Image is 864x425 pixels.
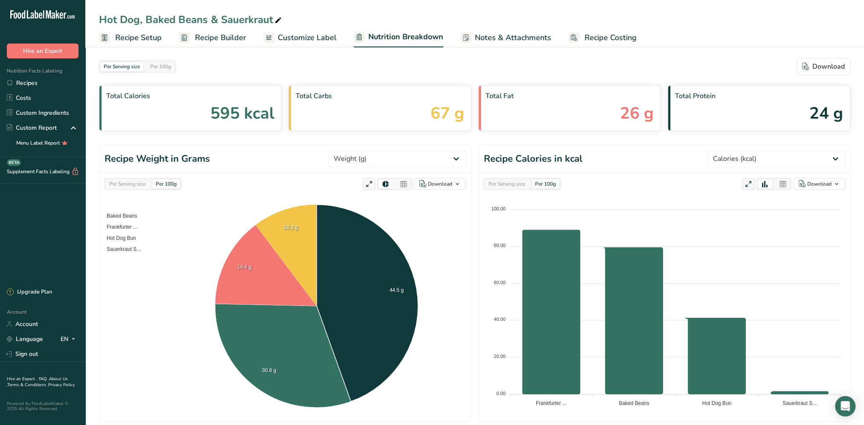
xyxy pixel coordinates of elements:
[296,91,464,101] span: Total Carbs
[414,178,466,190] button: Download
[835,396,855,416] div: Open Intercom Messenger
[532,179,559,189] div: Per 100g
[475,32,551,44] span: Notes & Attachments
[568,28,637,47] a: Recipe Costing
[99,28,162,47] a: Recipe Setup
[210,101,274,125] span: 595 kcal
[147,62,175,71] div: Per 100g
[105,152,210,166] h1: Recipe Weight in Grams
[100,246,141,252] span: Sauerkraut S...
[7,401,79,411] div: Powered By FoodLabelMaker © 2025 All Rights Reserved
[7,288,52,297] div: Upgrade Plan
[428,180,452,188] div: Download
[100,224,137,230] span: Frankfurter ...
[7,44,79,58] button: Hire an Expert
[783,400,817,406] tspan: Sauerkraut S...
[702,400,732,406] tspan: Hot Dog Bun
[39,376,49,382] a: FAQ .
[675,91,843,101] span: Total Protein
[106,91,274,101] span: Total Calories
[809,101,843,125] span: 24 g
[494,354,506,359] tspan: 20.00
[278,32,337,44] span: Customize Label
[807,180,832,188] div: Download
[793,178,845,190] button: Download
[263,28,337,47] a: Customize Label
[585,32,637,44] span: Recipe Costing
[368,31,443,43] span: Nutrition Breakdown
[100,213,137,219] span: Baked Beans
[484,152,582,166] h1: Recipe Calories in kcal
[536,400,567,406] tspan: Frankfurter ...
[106,179,149,189] div: Per Serving size
[7,332,43,346] a: Language
[115,32,162,44] span: Recipe Setup
[195,32,246,44] span: Recipe Builder
[494,243,506,248] tspan: 80.00
[797,58,850,75] button: Download
[485,179,528,189] div: Per Serving size
[99,12,283,27] div: Hot Dog, Baked Beans & Sauerkraut
[354,27,443,48] a: Nutrition Breakdown
[48,382,75,388] a: Privacy Policy
[486,91,654,101] span: Total Fat
[802,61,845,72] div: Download
[431,101,464,125] span: 67 g
[7,376,37,382] a: Hire an Expert .
[7,376,68,388] a: About Us .
[61,334,79,344] div: EN
[179,28,246,47] a: Recipe Builder
[100,62,143,71] div: Per Serving size
[497,390,506,396] tspan: 0.00
[491,206,506,211] tspan: 100.00
[152,179,180,189] div: Per 100g
[100,235,136,241] span: Hot Dog Bun
[494,280,506,285] tspan: 60.00
[460,28,551,47] a: Notes & Attachments
[494,317,506,322] tspan: 40.00
[7,382,48,388] a: Terms & Conditions .
[619,400,649,406] tspan: Baked Beans
[620,101,654,125] span: 26 g
[7,123,57,132] div: Custom Report
[7,159,21,166] div: BETA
